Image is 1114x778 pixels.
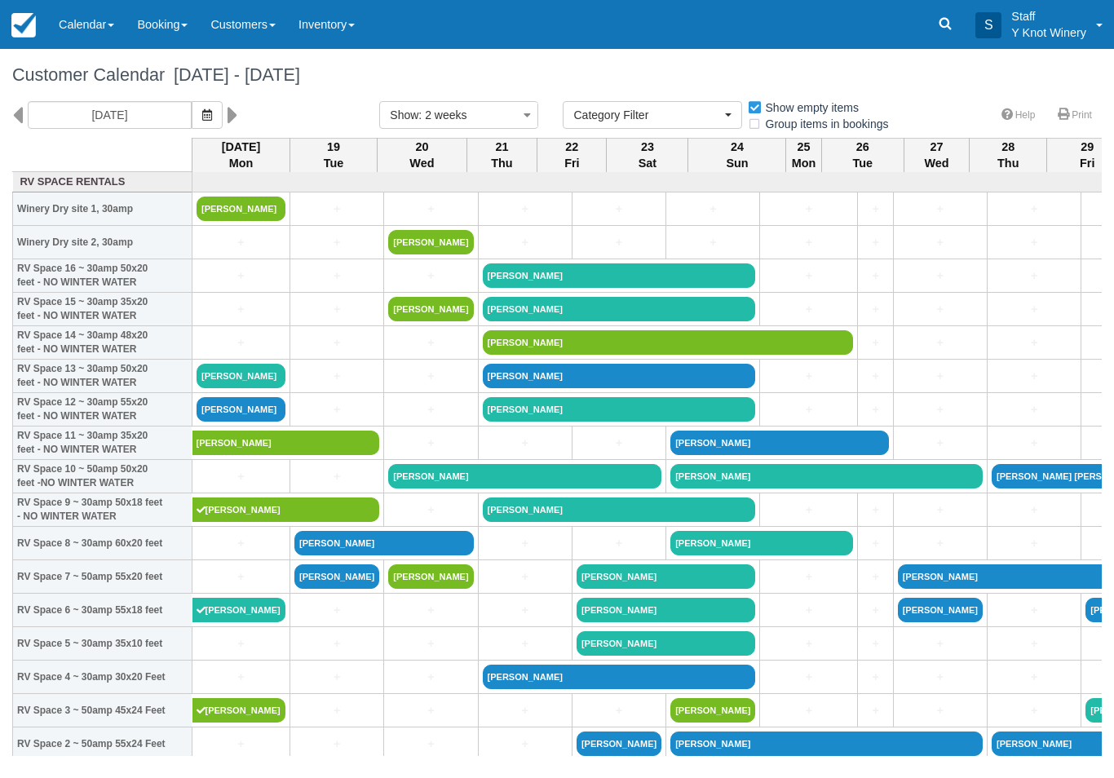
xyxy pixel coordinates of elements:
a: + [577,435,661,452]
a: + [992,267,1076,285]
a: + [898,669,983,686]
a: + [670,234,755,251]
a: + [898,401,983,418]
th: 22 Fri [537,138,607,172]
a: + [294,669,379,686]
a: [PERSON_NAME] [483,263,756,288]
a: + [992,401,1076,418]
th: 24 Sun [688,138,786,172]
span: Group items in bookings [747,117,902,129]
a: [PERSON_NAME] [577,564,756,589]
th: 27 Wed [904,138,970,172]
a: + [294,301,379,318]
a: [PERSON_NAME] [483,297,756,321]
a: + [898,201,983,218]
a: + [294,736,379,753]
a: + [388,502,473,519]
a: + [388,669,473,686]
a: + [862,334,888,351]
a: + [992,201,1076,218]
a: + [992,368,1076,385]
a: [PERSON_NAME] [192,698,286,723]
a: [PERSON_NAME] [192,431,380,455]
a: + [388,702,473,719]
a: + [764,401,853,418]
button: Show: 2 weeks [379,101,538,129]
a: + [483,568,568,586]
a: + [764,301,853,318]
a: [PERSON_NAME] [577,631,756,656]
a: + [898,502,983,519]
th: RV Space 14 ~ 30amp 48x20 feet - NO WINTER WATER [13,326,192,360]
a: + [294,635,379,652]
span: Show [390,108,418,122]
span: : 2 weeks [418,108,466,122]
a: + [197,635,285,652]
a: + [577,535,661,552]
th: RV Space 7 ~ 50amp 55x20 feet [13,560,192,594]
a: [PERSON_NAME] [197,364,285,388]
a: [PERSON_NAME] [483,665,756,689]
a: + [862,401,888,418]
a: + [862,702,888,719]
a: [PERSON_NAME] [577,598,756,622]
a: + [197,334,285,351]
a: [PERSON_NAME] [294,564,379,589]
a: + [898,234,983,251]
a: + [388,736,473,753]
a: + [862,368,888,385]
img: checkfront-main-nav-mini-logo.png [11,13,36,38]
a: + [294,267,379,285]
a: + [294,702,379,719]
th: RV Space 11 ~ 30amp 35x20 feet - NO WINTER WATER [13,427,192,460]
a: + [388,267,473,285]
th: RV Space 3 ~ 50amp 45x24 Feet [13,694,192,727]
a: + [862,635,888,652]
a: [PERSON_NAME] [294,531,474,555]
a: + [992,301,1076,318]
a: + [992,502,1076,519]
a: + [483,602,568,619]
a: + [862,234,888,251]
a: [PERSON_NAME] [388,464,661,488]
a: + [483,736,568,753]
a: Print [1048,104,1102,127]
a: + [483,201,568,218]
p: Staff [1011,8,1086,24]
a: + [294,468,379,485]
a: + [294,368,379,385]
a: + [577,201,661,218]
a: + [898,535,983,552]
a: + [992,334,1076,351]
a: + [764,368,853,385]
a: + [764,669,853,686]
label: Group items in bookings [747,112,900,136]
a: [PERSON_NAME] [192,598,286,622]
a: [PERSON_NAME] [192,497,380,522]
th: RV Space 9 ~ 30amp 50x18 feet - NO WINTER WATER [13,493,192,527]
th: RV Space 2 ~ 50amp 55x24 Feet [13,727,192,761]
a: + [388,368,473,385]
th: RV Space 10 ~ 50amp 50x20 feet -NO WINTER WATER [13,460,192,493]
a: + [294,201,379,218]
th: RV Space 4 ~ 30amp 30x20 Feet [13,661,192,694]
p: Y Knot Winery [1011,24,1086,41]
th: 21 Thu [466,138,537,172]
a: + [862,568,888,586]
th: RV Space 12 ~ 30amp 55x20 feet - NO WINTER WATER [13,393,192,427]
a: + [992,435,1076,452]
a: + [862,669,888,686]
a: + [483,635,568,652]
a: + [862,301,888,318]
a: + [898,334,983,351]
h1: Customer Calendar [12,65,1102,85]
th: 20 Wed [378,138,466,172]
a: [PERSON_NAME] [483,330,854,355]
th: 25 Mon [786,138,821,172]
a: + [197,535,285,552]
a: [PERSON_NAME] [483,397,756,422]
a: [PERSON_NAME] [577,732,661,756]
a: + [294,234,379,251]
a: + [862,502,888,519]
a: + [388,602,473,619]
